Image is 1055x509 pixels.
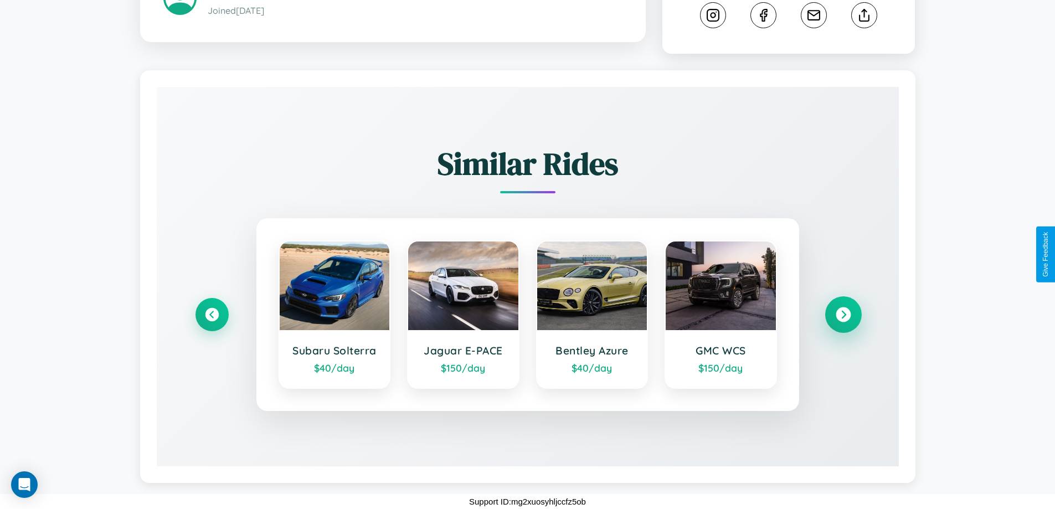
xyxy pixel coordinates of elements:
div: $ 150 /day [677,362,765,374]
div: Give Feedback [1042,232,1049,277]
a: Bentley Azure$40/day [536,240,649,389]
div: $ 40 /day [548,362,636,374]
h3: Jaguar E-PACE [419,344,507,357]
h3: Bentley Azure [548,344,636,357]
a: Jaguar E-PACE$150/day [407,240,519,389]
div: $ 40 /day [291,362,379,374]
a: GMC WCS$150/day [665,240,777,389]
h3: Subaru Solterra [291,344,379,357]
p: Support ID: mg2xuosyhljccfz5ob [469,494,586,509]
h2: Similar Rides [195,142,860,185]
h3: GMC WCS [677,344,765,357]
div: $ 150 /day [419,362,507,374]
p: Joined [DATE] [208,3,622,19]
div: Open Intercom Messenger [11,471,38,498]
a: Subaru Solterra$40/day [279,240,391,389]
